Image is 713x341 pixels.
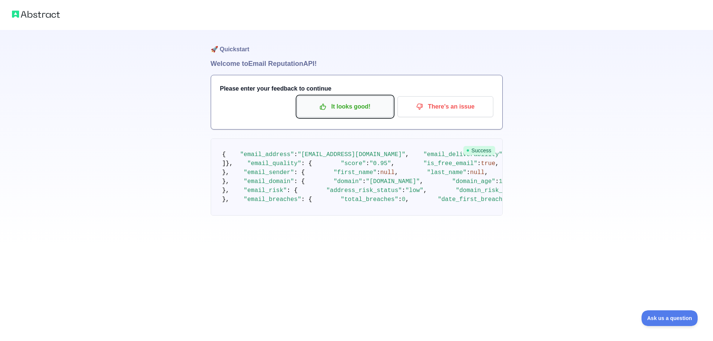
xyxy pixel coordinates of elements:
span: : { [301,196,312,203]
span: : [398,196,402,203]
span: "last_name" [427,169,467,176]
span: : { [301,160,312,167]
span: { [222,151,226,158]
span: "[DOMAIN_NAME]" [366,178,420,185]
span: "email_deliverability" [423,151,502,158]
span: : [362,178,366,185]
button: It looks good! [297,96,393,117]
span: "score" [341,160,366,167]
span: 0 [402,196,406,203]
span: , [394,169,398,176]
span: , [423,187,427,194]
span: "email_address" [240,151,294,158]
span: "address_risk_status" [326,187,402,194]
span: "domain_risk_status" [456,187,528,194]
span: "date_first_breached" [438,196,514,203]
span: 10986 [499,178,517,185]
span: "email_risk" [244,187,287,194]
span: , [405,196,409,203]
span: : { [294,178,305,185]
span: : [294,151,298,158]
span: : [402,187,406,194]
span: "total_breaches" [341,196,398,203]
span: : [466,169,470,176]
span: "email_breaches" [244,196,301,203]
span: "first_name" [333,169,377,176]
span: : [477,160,481,167]
span: , [405,151,409,158]
span: null [380,169,394,176]
h1: Welcome to Email Reputation API! [211,58,503,69]
p: It looks good! [303,100,387,113]
p: There's an issue [403,100,488,113]
span: true [481,160,495,167]
span: : [377,169,380,176]
button: There's an issue [397,96,493,117]
span: : [495,178,499,185]
span: : { [287,187,298,194]
span: , [495,160,499,167]
span: "email_quality" [247,160,301,167]
span: "email_sender" [244,169,294,176]
span: Success [463,146,495,155]
span: : [366,160,370,167]
span: "is_free_email" [423,160,477,167]
span: "[EMAIL_ADDRESS][DOMAIN_NAME]" [298,151,405,158]
h1: 🚀 Quickstart [211,30,503,58]
img: Abstract logo [12,9,60,19]
span: "domain" [333,178,362,185]
span: , [484,169,488,176]
span: null [470,169,484,176]
span: "0.95" [369,160,391,167]
span: : { [294,169,305,176]
h3: Please enter your feedback to continue [220,84,493,93]
iframe: Toggle Customer Support [642,310,698,326]
span: "email_domain" [244,178,294,185]
span: , [420,178,424,185]
span: "low" [405,187,423,194]
span: "domain_age" [452,178,495,185]
span: , [391,160,395,167]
